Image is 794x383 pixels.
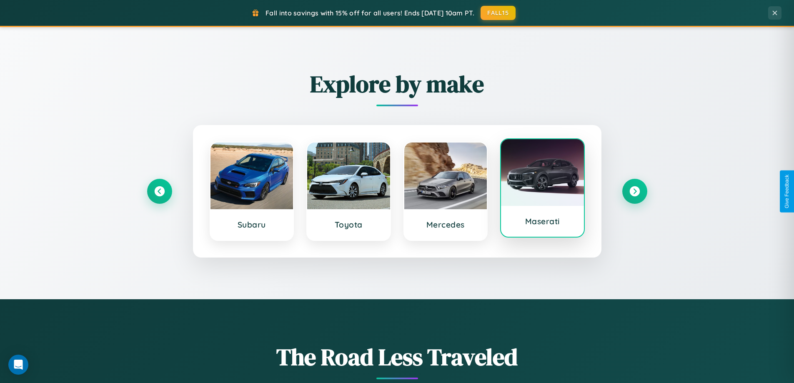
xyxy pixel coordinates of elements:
h3: Maserati [509,216,576,226]
div: Give Feedback [784,175,790,208]
h1: The Road Less Traveled [147,341,647,373]
button: FALL15 [481,6,516,20]
h3: Subaru [219,220,285,230]
div: Open Intercom Messenger [8,355,28,375]
h2: Explore by make [147,68,647,100]
h3: Toyota [316,220,382,230]
h3: Mercedes [413,220,479,230]
span: Fall into savings with 15% off for all users! Ends [DATE] 10am PT. [266,9,474,17]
